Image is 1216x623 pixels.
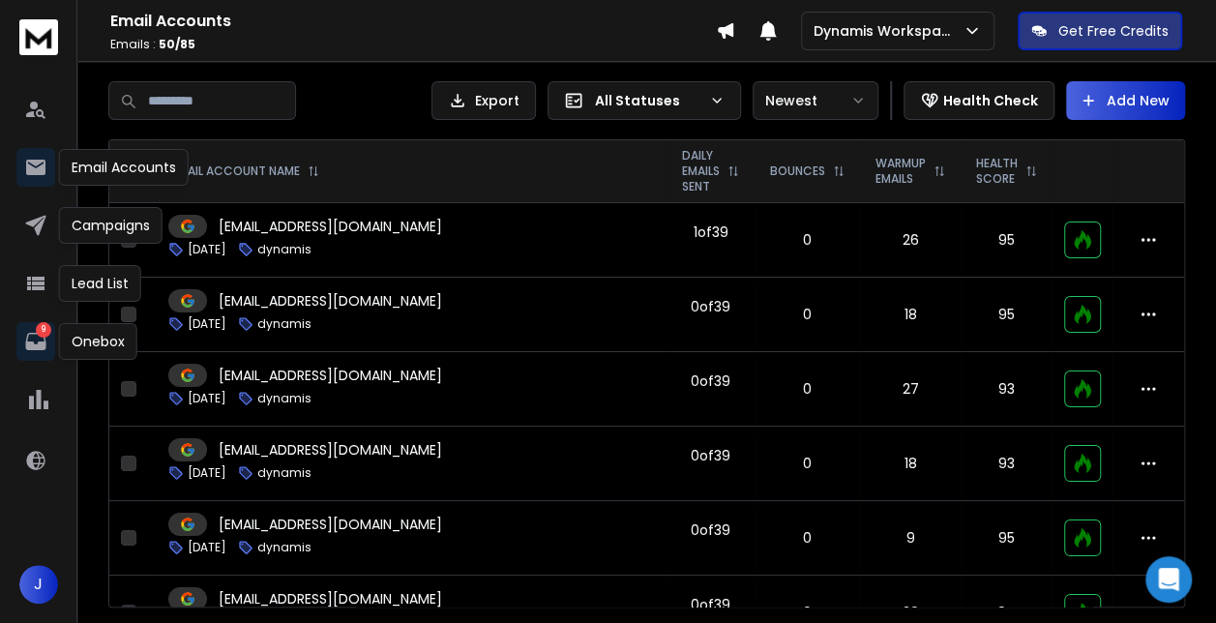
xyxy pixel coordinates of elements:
[188,540,226,555] p: [DATE]
[59,265,141,302] div: Lead List
[188,316,226,332] p: [DATE]
[766,230,848,250] p: 0
[691,446,730,465] div: 0 of 39
[904,81,1054,120] button: Health Check
[694,222,728,242] div: 1 of 39
[1066,81,1185,120] button: Add New
[188,391,226,406] p: [DATE]
[860,427,961,501] td: 18
[682,148,720,194] p: DAILY EMAILS SENT
[766,305,848,324] p: 0
[860,278,961,352] td: 18
[219,515,442,534] p: [EMAIL_ADDRESS][DOMAIN_NAME]
[59,149,189,186] div: Email Accounts
[753,81,878,120] button: Newest
[691,297,730,316] div: 0 of 39
[1018,12,1182,50] button: Get Free Credits
[814,21,963,41] p: Dynamis Workspace
[1058,21,1169,41] p: Get Free Credits
[961,278,1053,352] td: 95
[59,207,163,244] div: Campaigns
[159,36,195,52] span: 50 / 85
[595,91,701,110] p: All Statuses
[943,91,1038,110] p: Health Check
[188,242,226,257] p: [DATE]
[19,565,58,604] button: J
[36,322,51,338] p: 9
[219,589,442,608] p: [EMAIL_ADDRESS][DOMAIN_NAME]
[110,10,716,33] h1: Email Accounts
[16,322,55,361] a: 9
[860,352,961,427] td: 27
[257,465,311,481] p: dynamis
[219,440,442,460] p: [EMAIL_ADDRESS][DOMAIN_NAME]
[172,163,319,179] div: EMAIL ACCOUNT NAME
[110,37,716,52] p: Emails :
[860,203,961,278] td: 26
[976,156,1018,187] p: HEALTH SCORE
[961,427,1053,501] td: 93
[431,81,536,120] button: Export
[691,520,730,540] div: 0 of 39
[860,501,961,576] td: 9
[691,595,730,614] div: 0 of 39
[875,156,926,187] p: WARMUP EMAILS
[257,316,311,332] p: dynamis
[257,242,311,257] p: dynamis
[770,163,825,179] p: BOUNCES
[1145,556,1192,603] div: Open Intercom Messenger
[766,603,848,622] p: 0
[59,323,137,360] div: Onebox
[961,203,1053,278] td: 95
[219,217,442,236] p: [EMAIL_ADDRESS][DOMAIN_NAME]
[961,352,1053,427] td: 93
[257,391,311,406] p: dynamis
[766,528,848,548] p: 0
[188,465,226,481] p: [DATE]
[257,540,311,555] p: dynamis
[19,19,58,55] img: logo
[219,366,442,385] p: [EMAIL_ADDRESS][DOMAIN_NAME]
[766,454,848,473] p: 0
[766,379,848,399] p: 0
[961,501,1053,576] td: 95
[219,291,442,311] p: [EMAIL_ADDRESS][DOMAIN_NAME]
[691,371,730,391] div: 0 of 39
